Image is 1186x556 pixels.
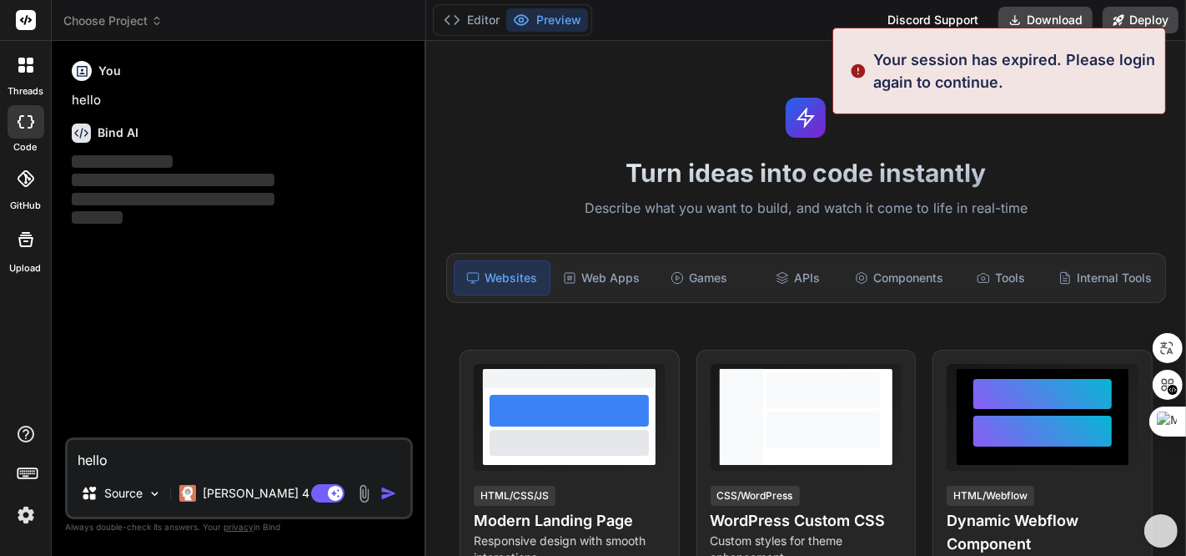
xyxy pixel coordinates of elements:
label: code [14,140,38,154]
span: Choose Project [63,13,163,29]
img: icon [380,485,397,502]
h4: WordPress Custom CSS [711,509,902,533]
p: Describe what you want to build, and watch it come to life in real-time [436,198,1176,220]
span: ‌ [72,174,274,186]
h4: Modern Landing Page [474,509,666,533]
img: attachment [354,484,374,503]
div: Discord Support [877,7,988,33]
img: settings [12,501,40,529]
p: hello [72,91,410,110]
img: Claude 4 Sonnet [179,485,196,502]
h6: You [98,63,121,79]
div: Components [848,260,950,296]
label: threads [8,84,43,99]
div: Web Apps [554,260,649,296]
p: Source [104,485,143,502]
h1: Turn ideas into code instantly [436,158,1176,188]
p: Your session has expired. Please login again to continue. [873,48,1155,94]
div: CSS/WordPress [711,486,800,506]
div: Websites [454,260,550,296]
span: ‌ [72,193,274,205]
img: Pick Models [148,487,162,501]
div: APIs [750,260,845,296]
span: ‌ [72,155,173,168]
img: alert [850,48,867,94]
div: HTML/CSS/JS [474,486,555,506]
label: Upload [10,261,42,275]
button: Editor [437,8,506,32]
label: GitHub [10,199,41,213]
h4: Dynamic Webflow Component [947,509,1138,556]
span: privacy [224,522,254,532]
div: Games [651,260,746,296]
button: Preview [506,8,588,32]
span: ‌ [72,211,123,224]
p: [PERSON_NAME] 4 S.. [203,485,327,502]
div: Tools [953,260,1048,296]
div: HTML/Webflow [947,486,1034,506]
h6: Bind AI [98,124,138,141]
button: Deploy [1103,7,1178,33]
p: Always double-check its answers. Your in Bind [65,519,413,535]
button: Download [998,7,1093,33]
div: Internal Tools [1052,260,1158,296]
textarea: hello [68,440,410,470]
